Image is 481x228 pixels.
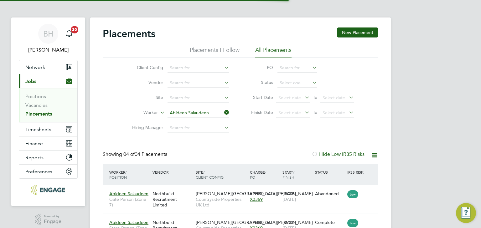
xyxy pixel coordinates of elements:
button: Preferences [19,165,77,178]
div: Vendor [151,166,194,178]
span: / Position [109,170,127,180]
span: 04 Placements [123,151,167,157]
span: BH [43,30,54,38]
span: To [311,108,319,116]
span: £16.80 [250,220,264,225]
label: Client Config [127,65,163,70]
span: Select date [323,95,345,101]
div: Site [194,166,248,183]
span: / Finish [282,170,294,180]
button: New Placement [337,27,378,37]
input: Search for... [168,124,229,132]
span: [PERSON_NAME][GEOGRAPHIC_DATA][PERSON_NAME] [196,220,313,225]
span: / hr [265,220,270,225]
span: Becky Howley [19,46,78,54]
span: Powered by [44,214,61,219]
label: Start Date [245,95,273,100]
input: Search for... [168,94,229,102]
span: [DATE] [282,196,296,202]
span: Countryside Properties UK Ltd [196,196,247,208]
span: Abideen Salaudeen [109,220,148,225]
img: northbuildrecruit-logo-retina.png [31,185,65,195]
label: Finish Date [245,110,273,115]
button: Reports [19,151,77,164]
button: Engage Resource Center [456,203,476,223]
div: Start [281,166,313,183]
span: To [311,93,319,102]
input: Search for... [168,64,229,72]
span: 04 of [123,151,135,157]
div: Abandoned [315,191,344,196]
a: Vacancies [25,102,48,108]
span: Engage [44,219,61,224]
div: Worker [108,166,151,183]
a: Positions [25,93,46,99]
nav: Main navigation [11,17,85,206]
span: Low [347,190,358,198]
span: Finance [25,141,43,146]
span: Timesheets [25,126,51,132]
a: 20 [63,24,75,44]
div: Complete [315,220,344,225]
div: IR35 Risk [346,166,367,178]
input: Select one [277,79,317,87]
span: 20 [71,26,78,33]
span: Preferences [25,169,52,175]
button: Finance [19,136,77,150]
label: Worker [122,110,158,116]
span: £17.80 [250,191,264,196]
label: Status [245,80,273,85]
input: Search for... [168,79,229,87]
label: Vendor [127,80,163,85]
span: Reports [25,155,44,161]
span: / Client Config [196,170,224,180]
span: Select date [278,95,301,101]
input: Search for... [277,64,317,72]
a: Abideen SalaudeenStore Person (Zone 7)Northbuild Recruitment Limited[PERSON_NAME][GEOGRAPHIC_DATA... [108,216,378,221]
label: Site [127,95,163,100]
span: Select date [278,110,301,116]
span: [PERSON_NAME][GEOGRAPHIC_DATA][PERSON_NAME] [196,191,313,196]
span: Gate Person (Zone 7) [109,196,149,208]
button: Jobs [19,74,77,88]
a: BH[PERSON_NAME] [19,24,78,54]
a: Abideen SalaudeenGate Person (Zone 7)Northbuild Recruitment Limited[PERSON_NAME][GEOGRAPHIC_DATA]... [108,187,378,193]
span: / hr [265,191,270,196]
a: Go to home page [19,185,78,195]
div: Showing [103,151,168,158]
button: Timesheets [19,122,77,136]
div: Northbuild Recruitment Limited [151,188,194,211]
span: Jobs [25,78,36,84]
label: Hide Low IR35 Risks [312,151,365,157]
div: Charge [248,166,281,183]
span: Abideen Salaudeen [109,191,148,196]
li: Placements I Follow [190,46,240,57]
span: / PO [250,170,266,180]
a: Placements [25,111,52,117]
div: [DATE] [281,188,313,205]
span: Low [347,219,358,227]
span: Select date [323,110,345,116]
li: All Placements [255,46,292,57]
h2: Placements [103,27,155,40]
label: Hiring Manager [127,125,163,130]
span: X0369 [250,196,263,202]
label: PO [245,65,273,70]
span: Network [25,64,45,70]
button: Network [19,60,77,74]
div: Jobs [19,88,77,122]
a: Powered byEngage [35,214,62,226]
input: Search for... [168,109,229,117]
div: Status [313,166,346,178]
